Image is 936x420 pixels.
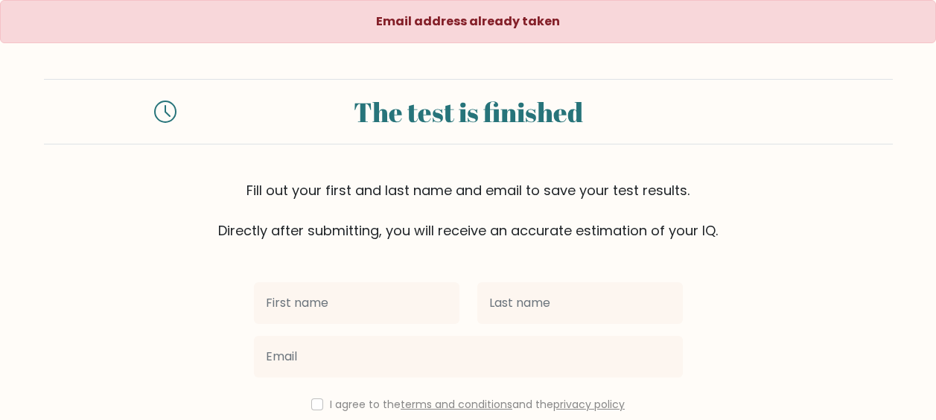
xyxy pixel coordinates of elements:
input: Last name [477,282,683,324]
a: terms and conditions [401,397,512,412]
input: Email [254,336,683,378]
a: privacy policy [553,397,625,412]
input: First name [254,282,459,324]
strong: Email address already taken [376,13,560,30]
div: The test is finished [194,92,742,132]
label: I agree to the and the [330,397,625,412]
div: Fill out your first and last name and email to save your test results. Directly after submitting,... [44,180,893,241]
